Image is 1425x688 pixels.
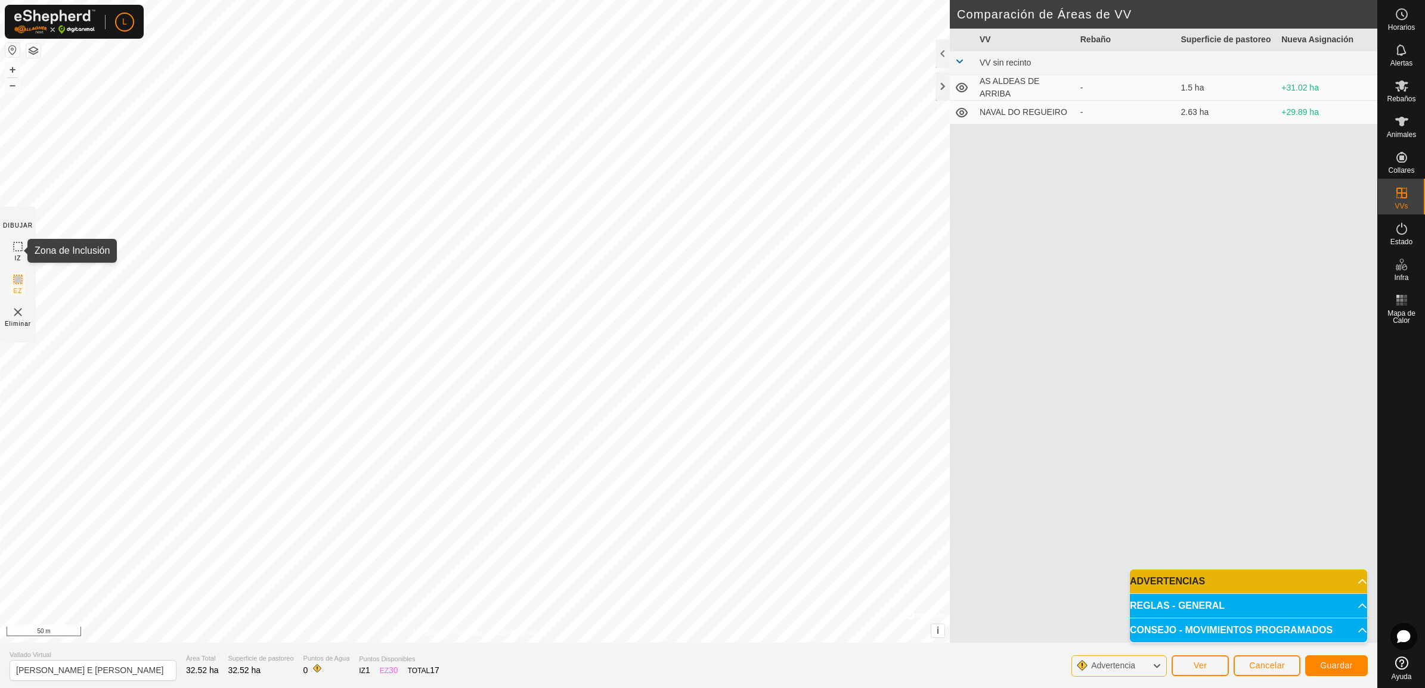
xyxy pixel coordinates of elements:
div: - [1080,106,1172,119]
td: +31.02 ha [1277,75,1377,101]
span: 30 [389,665,398,675]
div: EZ [380,664,398,677]
span: Guardar [1320,661,1353,670]
span: Puntos Disponibles [359,654,439,664]
button: Guardar [1305,655,1368,676]
span: Collares [1388,167,1414,174]
p-accordion-header: ADVERTENCIAS [1130,569,1367,593]
th: Superficie de pastoreo [1176,29,1277,51]
span: IZ [15,254,21,263]
span: REGLAS - GENERAL [1130,601,1225,611]
span: 17 [430,665,439,675]
th: Nueva Asignación [1277,29,1377,51]
span: Infra [1394,274,1408,281]
span: Alertas [1390,60,1412,67]
span: Superficie de pastoreo [228,653,294,664]
span: 32.52 ha [186,665,219,675]
button: Cancelar [1234,655,1300,676]
button: Restablecer Mapa [5,43,20,57]
h2: Comparación de Áreas de VV [957,7,1377,21]
span: EZ [14,287,23,295]
span: Vallado Virtual [10,650,176,660]
button: Ver [1172,655,1229,676]
img: VV [11,305,25,319]
span: Eliminar [5,319,31,328]
button: + [5,63,20,77]
span: Animales [1387,131,1416,138]
p-accordion-header: REGLAS - GENERAL [1130,594,1367,618]
span: Estado [1390,238,1412,245]
button: i [931,624,944,637]
button: Capas del Mapa [26,43,41,58]
span: Área Total [186,653,219,664]
span: VV sin recinto [980,58,1031,67]
a: Política de Privacidad [413,627,482,638]
span: L [122,15,127,28]
span: 32.52 ha [228,665,261,675]
td: +29.89 ha [1277,101,1377,124]
p-accordion-header: CONSEJO - MOVIMIENTOS PROGRAMADOS [1130,618,1367,642]
th: Rebaño [1076,29,1176,51]
span: VVs [1395,203,1408,210]
a: Ayuda [1378,652,1425,685]
span: Advertencia [1091,661,1135,670]
span: CONSEJO - MOVIMIENTOS PROGRAMADOS [1130,625,1333,635]
td: 2.63 ha [1176,101,1277,124]
td: NAVAL DO REGUEIRO [975,101,1076,124]
td: 1.5 ha [1176,75,1277,101]
div: IZ [359,664,370,677]
span: Ayuda [1392,673,1412,680]
img: Logo Gallagher [14,10,95,34]
td: AS ALDEAS DE ARRIBA [975,75,1076,101]
span: Horarios [1388,24,1415,31]
span: i [937,625,939,636]
span: Ver [1194,661,1207,670]
button: – [5,78,20,92]
span: 1 [365,665,370,675]
a: Contáctenos [497,627,537,638]
span: ADVERTENCIAS [1130,577,1205,586]
span: 0 [303,665,308,675]
span: Puntos de Agua [303,653,350,664]
div: DIBUJAR [3,221,33,230]
span: Cancelar [1249,661,1285,670]
div: - [1080,82,1172,94]
th: VV [975,29,1076,51]
div: TOTAL [408,664,439,677]
span: Rebaños [1387,95,1415,102]
span: Mapa de Calor [1381,310,1422,324]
